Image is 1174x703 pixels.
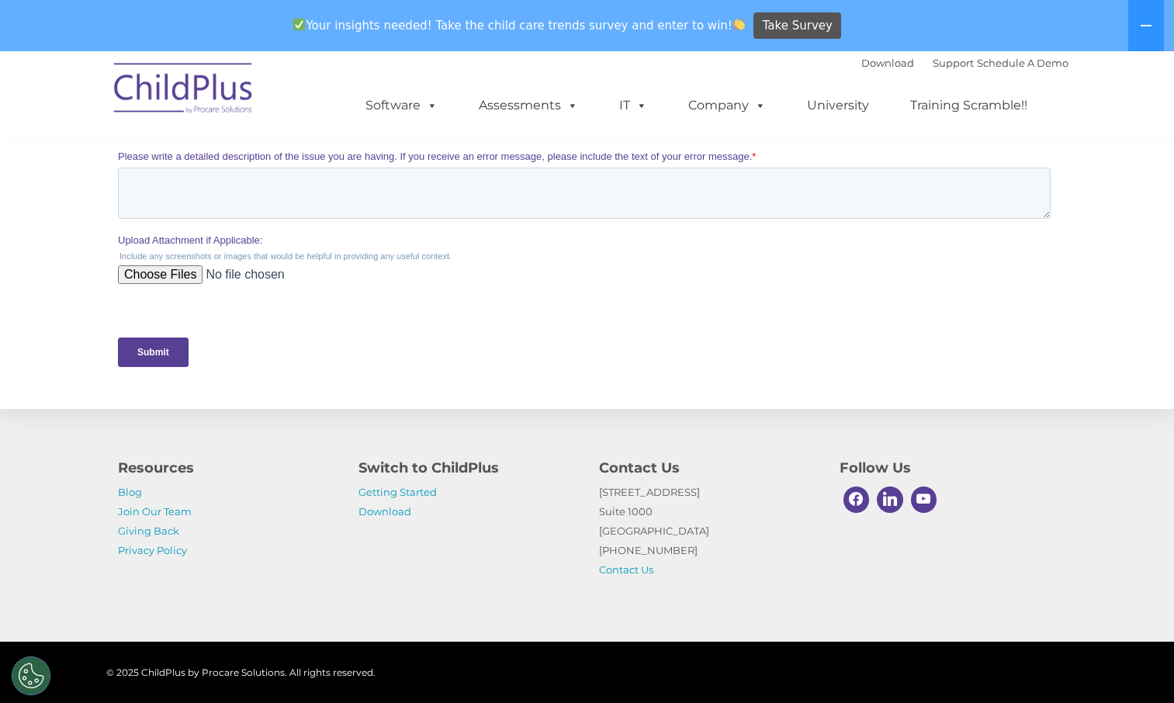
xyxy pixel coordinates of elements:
a: Download [358,505,411,518]
span: Last name [469,90,517,102]
a: Download [861,57,914,69]
span: © 2025 ChildPlus by Procare Solutions. All rights reserved. [106,667,376,678]
a: Company [673,90,781,121]
h4: Switch to ChildPlus [358,457,576,479]
h4: Contact Us [599,457,816,479]
span: Phone number [469,154,535,165]
a: Facebook [840,483,874,517]
a: Software [350,90,453,121]
a: Take Survey [753,12,841,40]
img: ChildPlus by Procare Solutions [106,52,261,130]
a: Support [933,57,974,69]
a: Assessments [463,90,594,121]
font: | [861,57,1068,69]
button: Cookies Settings [12,656,50,695]
a: Youtube [907,483,941,517]
a: IT [604,90,663,121]
a: Getting Started [358,486,437,498]
span: Your insights needed! Take the child care trends survey and enter to win! [287,10,752,40]
h4: Follow Us [840,457,1057,479]
a: Linkedin [873,483,907,517]
p: [STREET_ADDRESS] Suite 1000 [GEOGRAPHIC_DATA] [PHONE_NUMBER] [599,483,816,580]
h4: Resources [118,457,335,479]
a: Blog [118,486,142,498]
span: Take Survey [763,12,833,40]
img: 👏 [733,19,745,30]
a: Giving Back [118,525,179,537]
a: Privacy Policy [118,544,187,556]
a: Join Our Team [118,505,192,518]
a: Contact Us [599,563,653,576]
a: University [791,90,885,121]
a: Schedule A Demo [977,57,1068,69]
a: Training Scramble!! [895,90,1043,121]
img: ✅ [293,19,305,30]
